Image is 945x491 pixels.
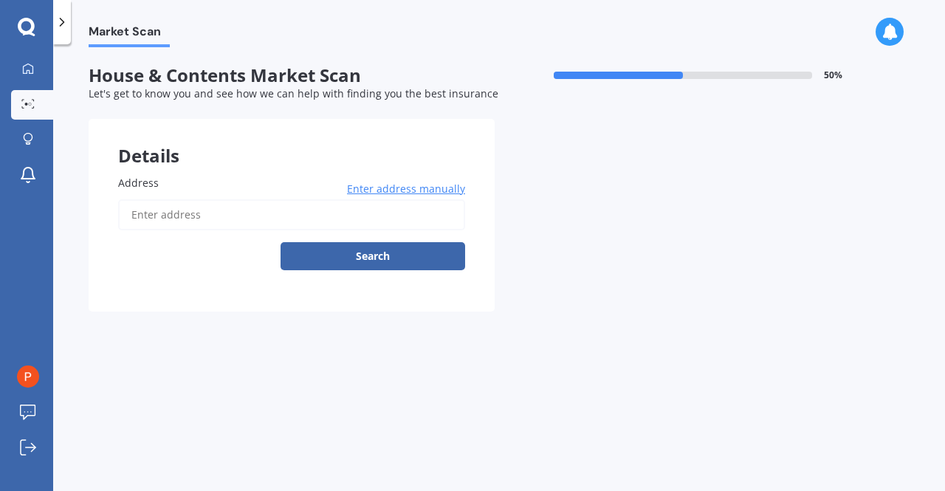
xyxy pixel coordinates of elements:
span: Market Scan [89,24,170,44]
span: House & Contents Market Scan [89,65,495,86]
span: Address [118,176,159,190]
input: Enter address [118,199,465,230]
span: 50 % [824,70,842,80]
button: Search [281,242,465,270]
img: ACg8ocLFzRcT2ZPX_3Z_8SqIADqaCt4kVeuFcuPzgUheuJU3CyGhcg=s96-c [17,365,39,388]
span: Enter address manually [347,182,465,196]
span: Let's get to know you and see how we can help with finding you the best insurance [89,86,498,100]
div: Details [89,119,495,163]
